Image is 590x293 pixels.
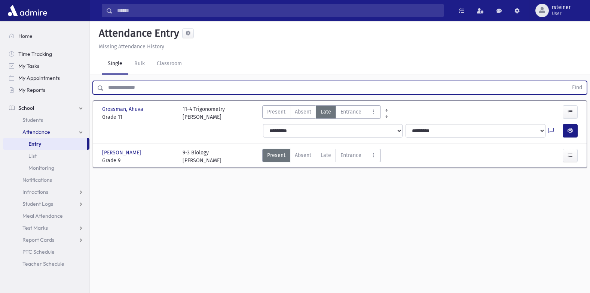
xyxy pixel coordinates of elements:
[151,54,188,75] a: Classroom
[99,43,164,50] u: Missing Attendance History
[3,186,89,198] a: Infractions
[3,48,89,60] a: Time Tracking
[552,10,571,16] span: User
[18,33,33,39] span: Home
[102,105,145,113] span: Grossman, Ahuva
[18,105,34,111] span: School
[340,151,361,159] span: Entrance
[267,151,285,159] span: Present
[3,102,89,114] a: School
[18,87,45,93] span: My Reports
[28,141,41,147] span: Entry
[3,174,89,186] a: Notifications
[340,108,361,116] span: Entrance
[28,164,54,171] span: Monitoring
[262,149,381,164] div: AttTypes
[22,260,64,267] span: Teacher Schedule
[3,72,89,84] a: My Appointments
[102,113,175,121] span: Grade 11
[22,236,54,243] span: Report Cards
[183,149,221,164] div: 9-3 Biology [PERSON_NAME]
[3,60,89,72] a: My Tasks
[22,248,55,255] span: PTC Schedule
[22,117,43,123] span: Students
[183,105,225,121] div: 11-4 Trigonometry [PERSON_NAME]
[3,126,89,138] a: Attendance
[3,234,89,246] a: Report Cards
[321,151,331,159] span: Late
[3,210,89,222] a: Meal Attendance
[295,151,311,159] span: Absent
[321,108,331,116] span: Late
[262,105,381,121] div: AttTypes
[3,84,89,96] a: My Reports
[3,138,87,150] a: Entry
[3,198,89,210] a: Student Logs
[6,3,49,18] img: AdmirePro
[102,54,128,75] a: Single
[552,4,571,10] span: rsteiner
[22,224,48,231] span: Test Marks
[3,258,89,270] a: Teacher Schedule
[267,108,285,116] span: Present
[22,176,52,183] span: Notifications
[22,200,53,207] span: Student Logs
[18,63,39,69] span: My Tasks
[3,246,89,258] a: PTC Schedule
[22,188,48,195] span: Infractions
[3,114,89,126] a: Students
[28,152,37,159] span: List
[22,212,63,219] span: Meal Attendance
[3,30,89,42] a: Home
[96,43,164,50] a: Missing Attendance History
[96,27,179,40] h5: Attendance Entry
[3,162,89,174] a: Monitoring
[3,150,89,162] a: List
[102,157,175,164] span: Grade 9
[18,51,52,57] span: Time Tracking
[128,54,151,75] a: Bulk
[295,108,311,116] span: Absent
[102,149,143,157] span: [PERSON_NAME]
[568,81,587,94] button: Find
[113,4,443,17] input: Search
[18,75,60,81] span: My Appointments
[3,222,89,234] a: Test Marks
[22,129,50,135] span: Attendance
